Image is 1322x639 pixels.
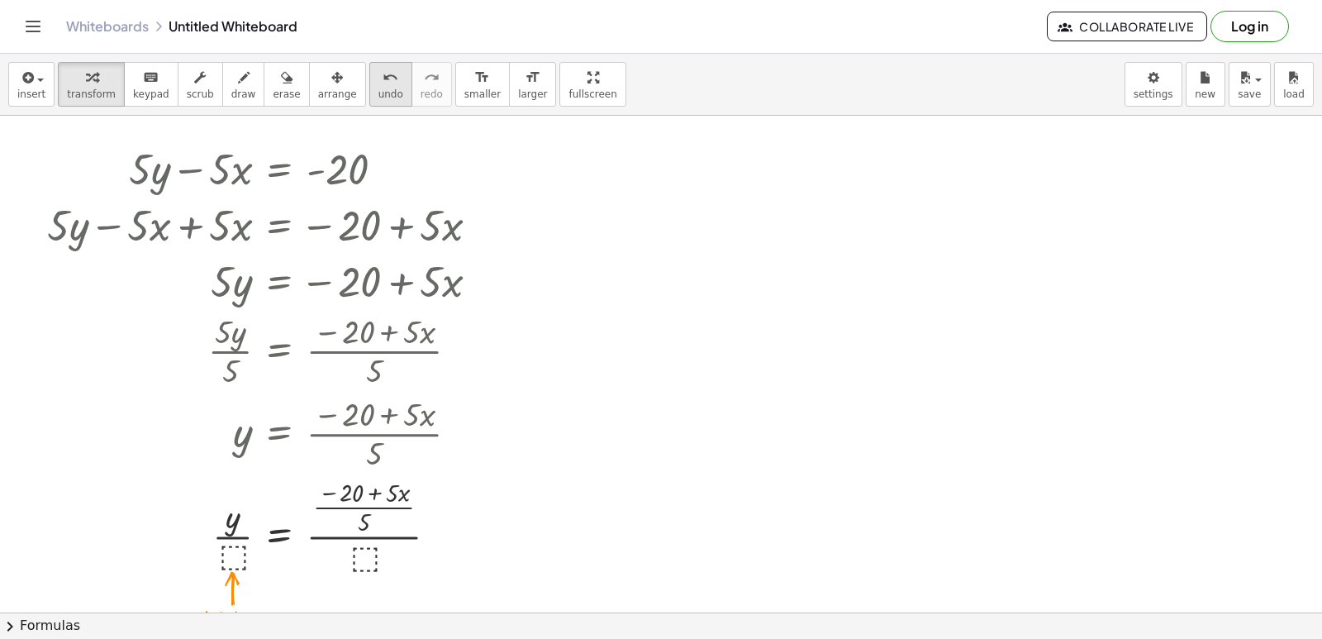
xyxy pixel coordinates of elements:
[124,62,178,107] button: keyboardkeypad
[1134,88,1173,100] span: settings
[1195,88,1215,100] span: new
[509,62,556,107] button: format_sizelarger
[1125,62,1182,107] button: settings
[231,88,256,100] span: draw
[383,68,398,88] i: undo
[559,62,625,107] button: fullscreen
[474,68,490,88] i: format_size
[568,88,616,100] span: fullscreen
[518,88,547,100] span: larger
[17,88,45,100] span: insert
[1229,62,1271,107] button: save
[1186,62,1225,107] button: new
[1047,12,1207,41] button: Collaborate Live
[1061,19,1193,34] span: Collaborate Live
[309,62,366,107] button: arrange
[264,62,309,107] button: erase
[464,88,501,100] span: smaller
[187,88,214,100] span: scrub
[424,68,440,88] i: redo
[20,13,46,40] button: Toggle navigation
[58,62,125,107] button: transform
[369,62,412,107] button: undoundo
[273,88,300,100] span: erase
[8,62,55,107] button: insert
[1238,88,1261,100] span: save
[143,68,159,88] i: keyboard
[411,62,452,107] button: redoredo
[66,18,149,35] a: Whiteboards
[421,88,443,100] span: redo
[525,68,540,88] i: format_size
[318,88,357,100] span: arrange
[222,62,265,107] button: draw
[133,88,169,100] span: keypad
[1210,11,1289,42] button: Log in
[455,62,510,107] button: format_sizesmaller
[178,62,223,107] button: scrub
[1274,62,1314,107] button: load
[67,88,116,100] span: transform
[1283,88,1305,100] span: load
[378,88,403,100] span: undo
